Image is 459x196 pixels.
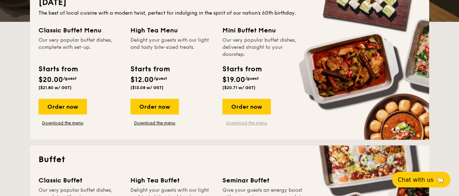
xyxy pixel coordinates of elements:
div: Our very popular buffet dishes, complete with set-up. [38,37,122,58]
div: Mini Buffet Menu [222,25,306,35]
span: ($21.80 w/ GST) [38,85,72,90]
div: High Tea Buffet [130,175,214,185]
div: Order now [130,99,179,114]
a: Download the menu [130,120,179,126]
a: Download the menu [38,120,87,126]
div: The best of local cuisine with a modern twist, perfect for indulging in the spirit of our nation’... [38,10,421,17]
div: Starts from [222,64,261,74]
span: $20.00 [38,76,63,84]
button: Chat with us🦙 [392,172,450,187]
span: ($13.08 w/ GST) [130,85,164,90]
div: Classic Buffet Menu [38,25,122,35]
span: /guest [63,76,77,81]
div: Seminar Buffet [222,175,306,185]
a: Download the menu [222,120,271,126]
div: High Tea Menu [130,25,214,35]
div: Delight your guests with our light and tasty bite-sized treats. [130,37,214,58]
span: ($20.71 w/ GST) [222,85,256,90]
div: Starts from [38,64,77,74]
div: Order now [222,99,271,114]
span: 🦙 [436,176,445,184]
span: Chat with us [398,176,433,183]
span: /guest [154,76,167,81]
div: Classic Buffet [38,175,122,185]
div: Starts from [130,64,169,74]
div: Order now [38,99,87,114]
h2: Buffet [38,154,421,165]
div: Our very popular buffet dishes, delivered straight to your doorstep. [222,37,306,58]
span: $12.00 [130,76,154,84]
span: $19.00 [222,76,245,84]
span: /guest [245,76,259,81]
